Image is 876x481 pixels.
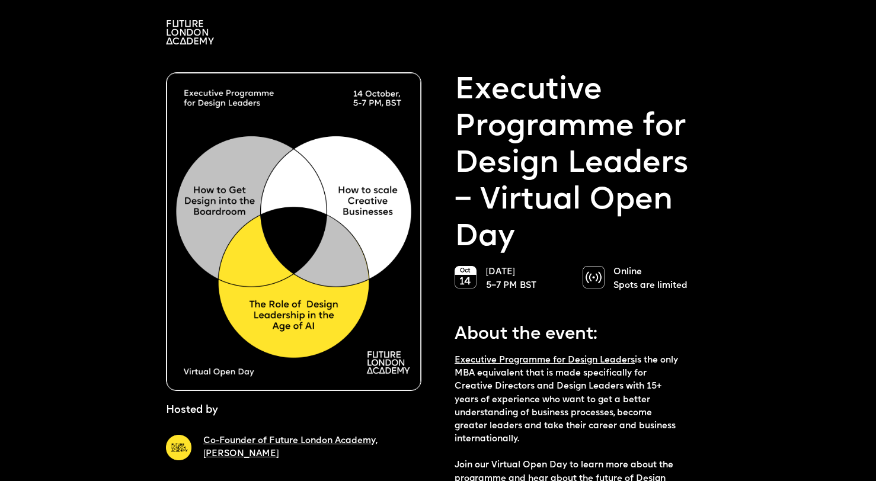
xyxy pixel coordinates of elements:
[166,435,191,460] img: A yellow circle with Future London Academy logo
[486,266,571,292] p: [DATE] 5–7 PM BST
[455,72,710,256] p: Executive Programme for Design Leaders – Virtual Open Day
[166,403,218,419] p: Hosted by
[203,437,377,458] a: Co-Founder of Future London Academy, [PERSON_NAME]
[455,315,685,348] p: About the event:
[166,20,214,44] img: A logo saying in 3 lines: Future London Academy
[613,266,698,292] p: Online Spots are limited
[455,356,635,365] a: Executive Programme for Design Leaders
